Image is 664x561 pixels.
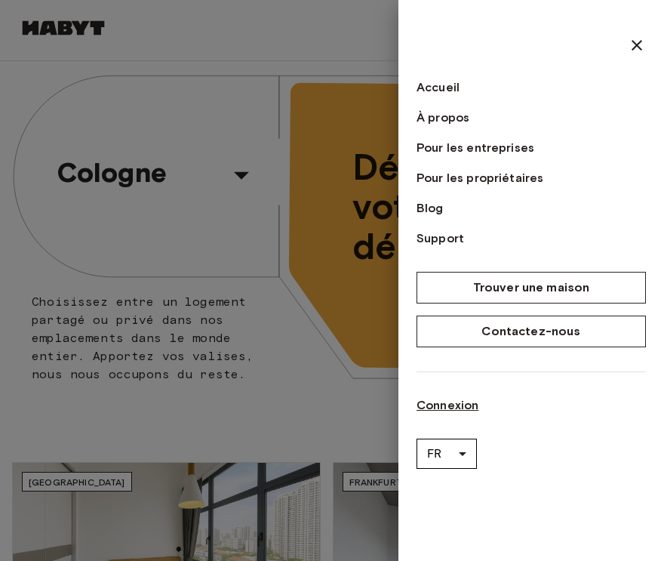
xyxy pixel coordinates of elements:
a: Trouver une maison [417,272,646,304]
div: FR [417,433,477,475]
a: Blog [417,199,646,217]
a: À propos [417,109,646,127]
a: Pour les entreprises [417,139,646,157]
a: Support [417,230,646,248]
a: Connexion [417,396,646,415]
a: Contactez-nous [417,316,646,347]
a: Accueil [417,79,646,97]
a: Pour les propriétaires [417,169,646,187]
